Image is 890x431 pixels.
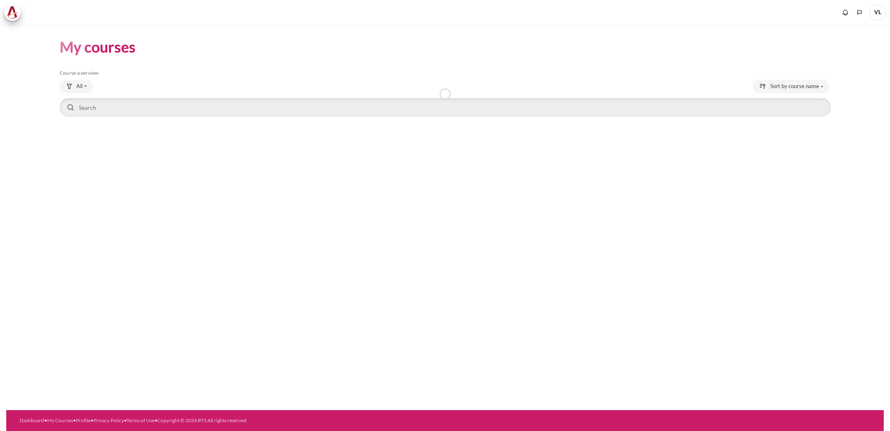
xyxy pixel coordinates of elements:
input: Search [60,98,831,117]
div: • • • • • [20,417,499,424]
a: Terms of Use [126,417,154,423]
img: Architeck [7,6,18,19]
a: Copyright © 2024 BTS All rights reserved [157,417,247,423]
a: Dashboard [20,417,44,423]
h5: Course overview [60,70,831,76]
h1: My courses [60,37,136,57]
button: Sorting drop-down menu [753,80,829,93]
a: Privacy Policy [93,417,124,423]
div: Show notification window with no new notifications [839,6,852,19]
section: Content [6,25,884,131]
button: Grouping drop-down menu [60,80,93,93]
span: Sort by course name [770,82,819,91]
span: All [76,82,83,91]
span: VL [869,4,886,21]
a: Architeck Architeck [4,4,25,21]
div: Course overview controls [60,80,831,118]
a: User menu [869,4,886,21]
button: Languages [853,6,866,19]
a: My Courses [47,417,73,423]
a: Profile [76,417,91,423]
